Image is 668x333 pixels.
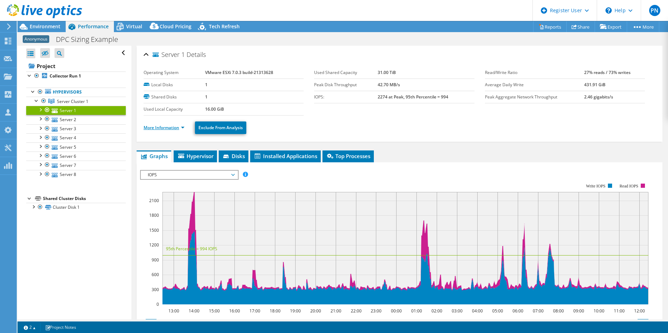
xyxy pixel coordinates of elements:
a: Collector Run 1 [26,72,126,81]
b: VMware ESXi 7.0.3 build-21313628 [205,69,273,75]
svg: \n [605,7,612,14]
b: 1 [205,94,208,100]
a: Server 7 [26,161,126,170]
span: Cloud Pricing [160,23,191,30]
a: Server 2 [26,115,126,124]
b: 27% reads / 73% writes [584,69,631,75]
b: 2274 at Peak, 95th Percentile = 994 [378,94,448,100]
a: Server Cluster 1 [26,97,126,106]
text: 11:00 [613,308,624,314]
text: 300 [152,287,159,293]
a: More [627,21,659,32]
label: Read/Write Ratio [485,69,584,76]
b: 1 [205,82,208,88]
span: Installed Applications [254,153,317,160]
span: Virtual [126,23,142,30]
text: 1800 [149,212,159,218]
b: 431.91 GiB [584,82,605,88]
label: IOPS: [314,94,378,101]
b: Collector Run 1 [50,73,81,79]
text: 1200 [149,242,159,248]
text: 21:00 [330,308,341,314]
span: Environment [30,23,60,30]
text: 19:00 [290,308,300,314]
text: 20:00 [310,308,321,314]
span: Disks [222,153,245,160]
label: Peak Disk Throughput [314,81,378,88]
text: 23:00 [370,308,381,314]
label: Operating System [144,69,205,76]
a: Server 5 [26,142,126,151]
b: 2.46 gigabits/s [584,94,613,100]
span: Graphs [140,153,168,160]
a: Server 8 [26,170,126,179]
span: Anonymous [23,35,49,43]
text: 2100 [149,198,159,203]
a: More Information [144,125,184,131]
text: 16:00 [229,308,240,314]
h1: DPC Sizing Example [53,36,129,43]
div: Shared Cluster Disks [43,194,126,203]
a: Export [595,21,627,32]
a: Server 6 [26,151,126,161]
b: 31.00 TiB [378,69,396,75]
text: 900 [152,257,159,263]
text: 09:00 [573,308,584,314]
text: 05:00 [492,308,503,314]
text: 600 [152,272,159,277]
text: Read IOPS [619,184,638,188]
text: 95th Percentile = 994 IOPS [166,246,217,252]
b: 16.00 GiB [205,106,224,112]
a: Cluster Disk 1 [26,203,126,212]
span: Top Processes [326,153,370,160]
text: 12:00 [634,308,645,314]
label: Used Local Capacity [144,106,205,113]
label: Shared Disks [144,94,205,101]
span: Server Cluster 1 [57,98,88,104]
a: Share [566,21,595,32]
text: 18:00 [269,308,280,314]
a: Server 3 [26,124,126,133]
label: Peak Aggregate Network Throughput [485,94,584,101]
a: 2 [19,323,41,332]
text: 08:00 [553,308,564,314]
a: Project [26,60,126,72]
a: Server 1 [26,106,126,115]
a: Server 4 [26,133,126,142]
text: Write IOPS [586,184,605,188]
text: 00:00 [391,308,401,314]
label: Local Disks [144,81,205,88]
text: 22:00 [350,308,361,314]
text: 14:00 [188,308,199,314]
text: 17:00 [249,308,260,314]
text: 0 [157,301,159,307]
text: 13:00 [168,308,179,314]
text: 02:00 [431,308,442,314]
text: 01:00 [411,308,422,314]
label: Average Daily Write [485,81,584,88]
text: 04:00 [472,308,482,314]
label: Used Shared Capacity [314,69,378,76]
text: 07:00 [532,308,543,314]
a: Reports [533,21,567,32]
text: 1500 [149,227,159,233]
a: Exclude From Analysis [195,121,246,134]
a: Project Notes [40,323,81,332]
text: 03:00 [451,308,462,314]
span: IOPS [144,171,234,179]
span: Tech Refresh [209,23,240,30]
span: Performance [78,23,109,30]
text: 15:00 [209,308,219,314]
text: 10:00 [593,308,604,314]
a: Hypervisors [26,88,126,97]
text: 06:00 [512,308,523,314]
b: 42.70 MB/s [378,82,400,88]
span: Hypervisor [177,153,213,160]
span: Server 1 [153,51,185,58]
span: PN [649,5,660,16]
span: Details [187,50,206,59]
